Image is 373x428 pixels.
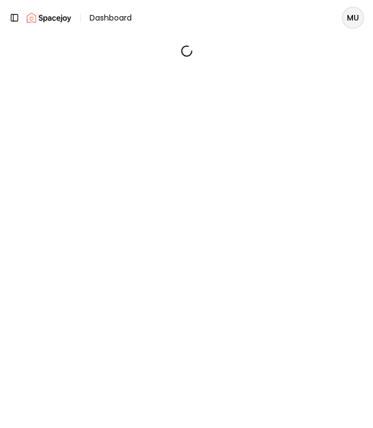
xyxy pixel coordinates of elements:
[27,7,71,29] img: Spacejoy Logo
[342,7,364,29] button: MU
[89,12,132,23] nav: breadcrumb
[343,8,363,28] span: MU
[27,7,71,29] a: Spacejoy
[89,12,132,23] span: Dashboard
